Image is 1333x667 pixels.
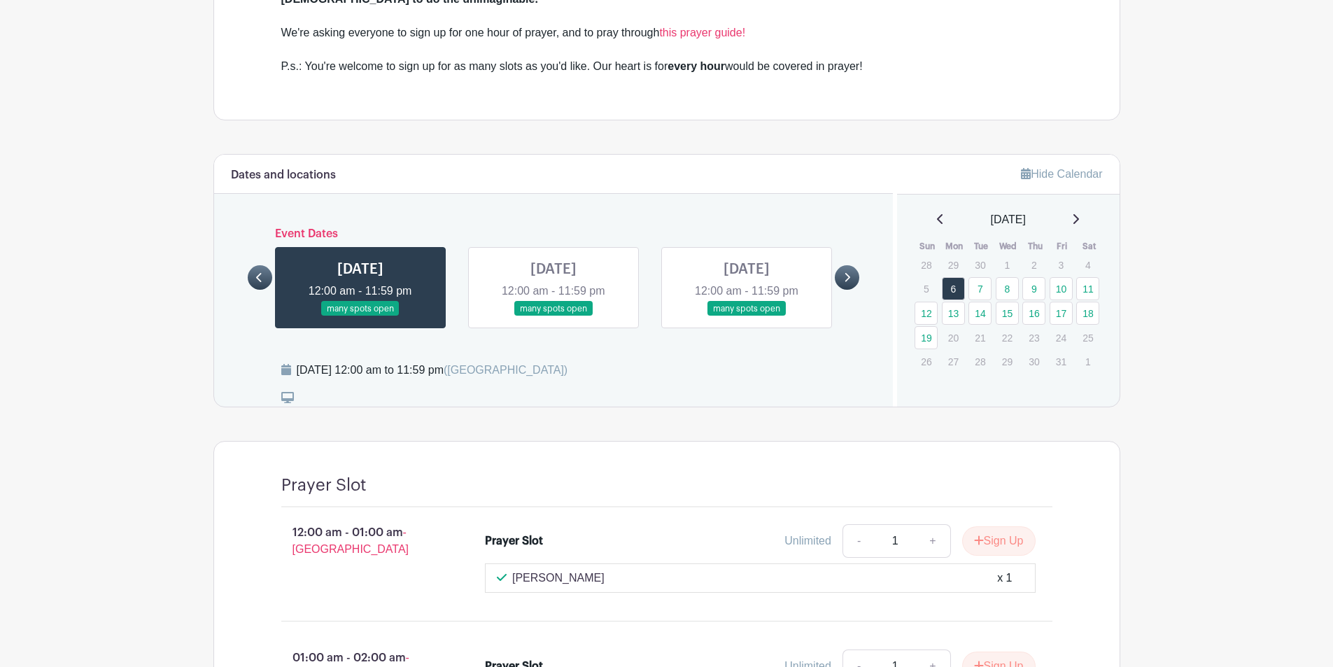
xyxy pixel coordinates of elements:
[941,239,968,253] th: Mon
[942,277,965,300] a: 6
[1022,239,1049,253] th: Thu
[1076,254,1099,276] p: 4
[968,277,992,300] a: 7
[659,27,745,38] a: this prayer guide!
[1050,302,1073,325] a: 17
[272,227,835,241] h6: Event Dates
[991,211,1026,228] span: [DATE]
[231,169,336,182] h6: Dates and locations
[1076,302,1099,325] a: 18
[915,351,938,372] p: 26
[915,326,938,349] a: 19
[996,327,1019,349] p: 22
[1050,351,1073,372] p: 31
[996,302,1019,325] a: 15
[512,570,605,587] p: [PERSON_NAME]
[942,327,965,349] p: 20
[968,351,992,372] p: 28
[1022,351,1045,372] p: 30
[915,524,950,558] a: +
[1021,168,1102,180] a: Hide Calendar
[962,526,1036,556] button: Sign Up
[1049,239,1076,253] th: Fri
[1022,302,1045,325] a: 16
[1050,277,1073,300] a: 10
[668,60,725,72] strong: every hour
[997,570,1012,587] div: x 1
[444,364,567,376] span: ([GEOGRAPHIC_DATA])
[942,254,965,276] p: 29
[784,533,831,549] div: Unlimited
[915,278,938,300] p: 5
[996,254,1019,276] p: 1
[968,254,992,276] p: 30
[1050,327,1073,349] p: 24
[915,302,938,325] a: 12
[942,302,965,325] a: 13
[996,351,1019,372] p: 29
[281,475,367,496] h4: Prayer Slot
[968,302,992,325] a: 14
[1022,277,1045,300] a: 9
[1022,254,1045,276] p: 2
[1076,277,1099,300] a: 11
[942,351,965,372] p: 27
[914,239,941,253] th: Sun
[259,519,463,563] p: 12:00 am - 01:00 am
[968,239,995,253] th: Tue
[1050,254,1073,276] p: 3
[996,277,1019,300] a: 8
[842,524,875,558] a: -
[1076,327,1099,349] p: 25
[915,254,938,276] p: 28
[297,362,568,379] div: [DATE] 12:00 am to 11:59 pm
[968,327,992,349] p: 21
[1075,239,1103,253] th: Sat
[1022,327,1045,349] p: 23
[1076,351,1099,372] p: 1
[485,533,543,549] div: Prayer Slot
[995,239,1022,253] th: Wed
